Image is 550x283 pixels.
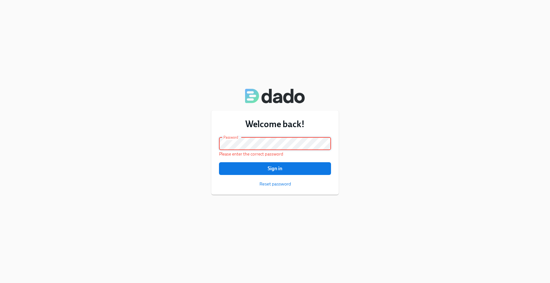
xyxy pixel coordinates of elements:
p: Please enter the correct password [219,151,331,157]
button: Sign in [219,162,331,175]
span: Sign in [223,165,327,172]
img: Dado [245,88,305,104]
h3: Welcome back! [219,118,331,130]
button: Reset password [259,181,291,187]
